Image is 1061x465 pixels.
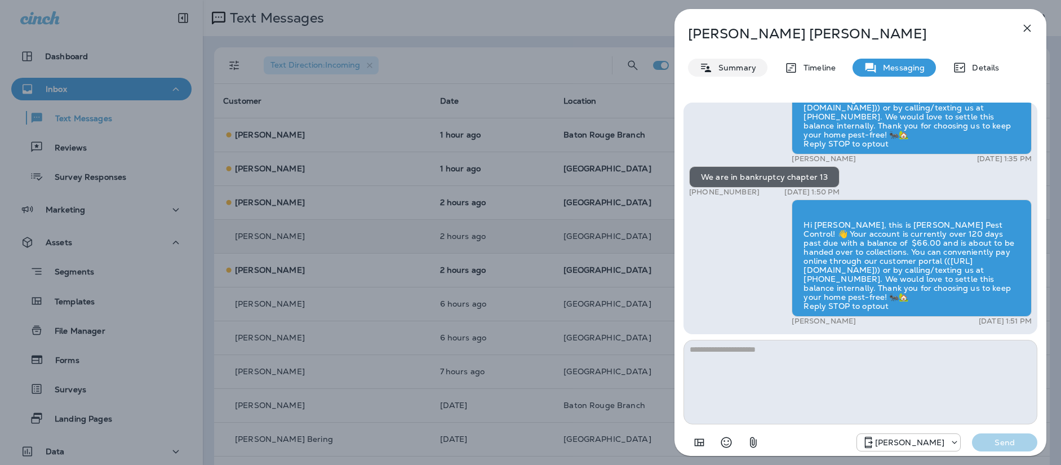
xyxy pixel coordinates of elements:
[792,154,856,163] p: [PERSON_NAME]
[715,431,738,454] button: Select an emoji
[792,317,856,326] p: [PERSON_NAME]
[688,26,996,42] p: [PERSON_NAME] [PERSON_NAME]
[689,188,760,197] p: [PHONE_NUMBER]
[979,317,1032,326] p: [DATE] 1:51 PM
[792,200,1032,317] div: Hi [PERSON_NAME], this is [PERSON_NAME] Pest Control! 👋 Your account is currently over 120 days p...
[857,436,961,449] div: +1 (504) 576-9603
[784,188,840,197] p: [DATE] 1:50 PM
[688,431,711,454] button: Add in a premade template
[798,63,836,72] p: Timeline
[877,63,925,72] p: Messaging
[977,154,1032,163] p: [DATE] 1:35 PM
[966,63,999,72] p: Details
[713,63,756,72] p: Summary
[689,166,840,188] div: We are in bankruptcy chapter 13
[875,438,945,447] p: [PERSON_NAME]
